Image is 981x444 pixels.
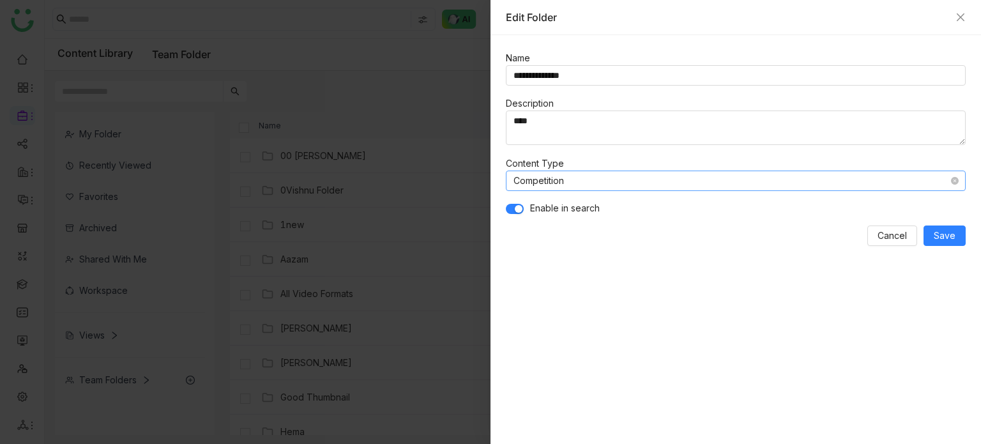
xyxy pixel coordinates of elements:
label: Description [506,96,560,111]
label: Name [506,51,536,65]
span: Cancel [878,229,907,243]
div: Edit Folder [506,10,949,24]
span: Enable in search [530,201,600,215]
button: Save [924,226,966,246]
span: Save [934,229,955,243]
label: Content Type [506,157,570,171]
button: Cancel [867,226,917,246]
nz-select-item: Competition [513,171,958,190]
button: Close [955,12,966,22]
